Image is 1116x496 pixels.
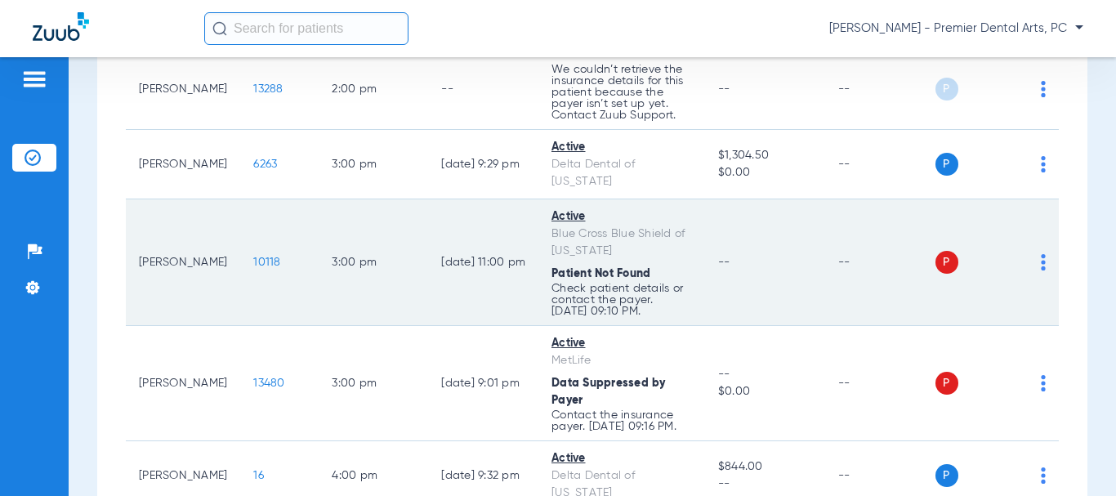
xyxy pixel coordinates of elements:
[551,450,692,467] div: Active
[718,147,812,164] span: $1,304.50
[551,352,692,369] div: MetLife
[718,383,812,400] span: $0.00
[551,335,692,352] div: Active
[718,366,812,383] span: --
[1041,81,1046,97] img: group-dot-blue.svg
[551,268,650,279] span: Patient Not Found
[33,12,89,41] img: Zuub Logo
[551,226,692,260] div: Blue Cross Blue Shield of [US_STATE]
[935,372,958,395] span: P
[126,130,240,199] td: [PERSON_NAME]
[551,156,692,190] div: Delta Dental of [US_STATE]
[935,153,958,176] span: P
[935,464,958,487] span: P
[825,130,935,199] td: --
[253,257,280,268] span: 10118
[1041,375,1046,391] img: group-dot-blue.svg
[428,130,538,199] td: [DATE] 9:29 PM
[428,326,538,441] td: [DATE] 9:01 PM
[212,21,227,36] img: Search Icon
[1041,254,1046,270] img: group-dot-blue.svg
[829,20,1083,37] span: [PERSON_NAME] - Premier Dental Arts, PC
[551,409,692,432] p: Contact the insurance payer. [DATE] 09:16 PM.
[253,470,264,481] span: 16
[253,83,283,95] span: 13288
[204,12,408,45] input: Search for patients
[718,476,812,493] span: --
[825,49,935,130] td: --
[319,326,428,441] td: 3:00 PM
[428,49,538,130] td: --
[551,378,666,406] span: Data Suppressed by Payer
[319,49,428,130] td: 2:00 PM
[126,199,240,326] td: [PERSON_NAME]
[551,139,692,156] div: Active
[825,199,935,326] td: --
[253,378,284,389] span: 13480
[718,257,730,268] span: --
[718,164,812,181] span: $0.00
[319,199,428,326] td: 3:00 PM
[551,283,692,317] p: Check patient details or contact the payer. [DATE] 09:10 PM.
[126,49,240,130] td: [PERSON_NAME]
[253,159,277,170] span: 6263
[551,208,692,226] div: Active
[1041,156,1046,172] img: group-dot-blue.svg
[126,326,240,441] td: [PERSON_NAME]
[428,199,538,326] td: [DATE] 11:00 PM
[718,83,730,95] span: --
[551,64,692,121] p: We couldn’t retrieve the insurance details for this patient because the payer isn’t set up yet. C...
[935,251,958,274] span: P
[825,326,935,441] td: --
[718,458,812,476] span: $844.00
[319,130,428,199] td: 3:00 PM
[21,69,47,89] img: hamburger-icon
[935,78,958,101] span: P
[1034,418,1116,496] iframe: Chat Widget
